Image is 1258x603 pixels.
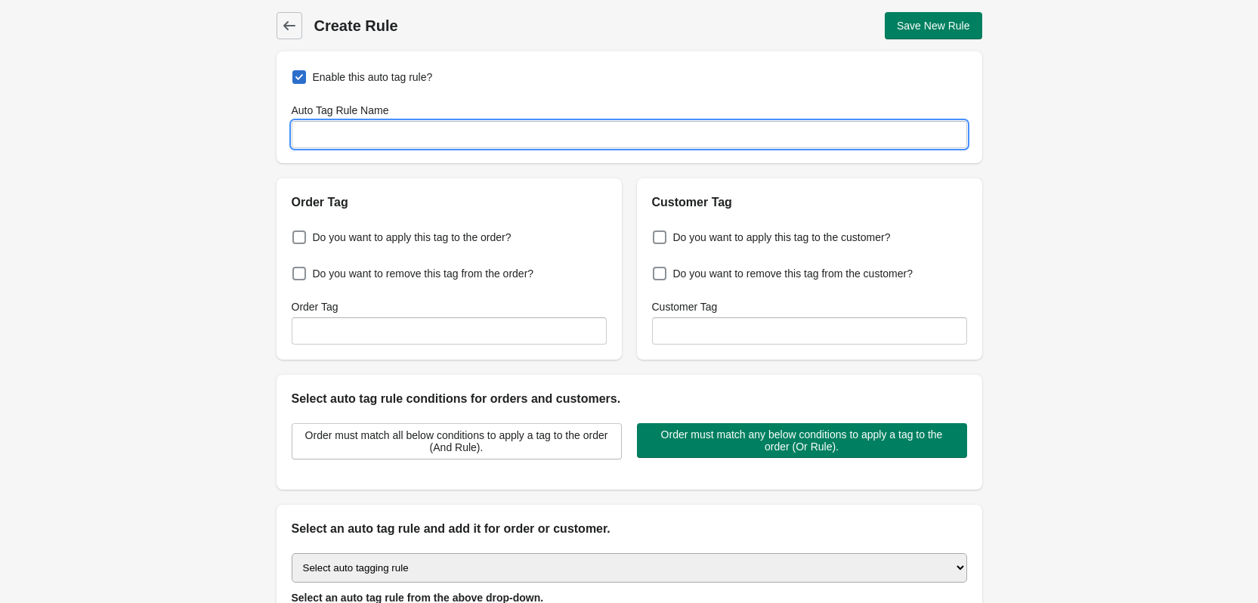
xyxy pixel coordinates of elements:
[304,429,609,453] span: Order must match all below conditions to apply a tag to the order (And Rule).
[649,428,955,453] span: Order must match any below conditions to apply a tag to the order (Or Rule).
[292,299,338,314] label: Order Tag
[292,390,967,408] h2: Select auto tag rule conditions for orders and customers.
[292,193,607,212] h2: Order Tag
[292,520,967,538] h2: Select an auto tag rule and add it for order or customer.
[637,423,967,458] button: Order must match any below conditions to apply a tag to the order (Or Rule).
[673,266,913,281] span: Do you want to remove this tag from the customer?
[673,230,891,245] span: Do you want to apply this tag to the customer?
[313,266,534,281] span: Do you want to remove this tag from the order?
[292,103,389,118] label: Auto Tag Rule Name
[652,299,718,314] label: Customer Tag
[652,193,967,212] h2: Customer Tag
[313,70,433,85] span: Enable this auto tag rule?
[292,423,622,459] button: Order must match all below conditions to apply a tag to the order (And Rule).
[313,230,512,245] span: Do you want to apply this tag to the order?
[885,12,982,39] button: Save New Rule
[897,20,970,32] span: Save New Rule
[314,15,629,36] h1: Create Rule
